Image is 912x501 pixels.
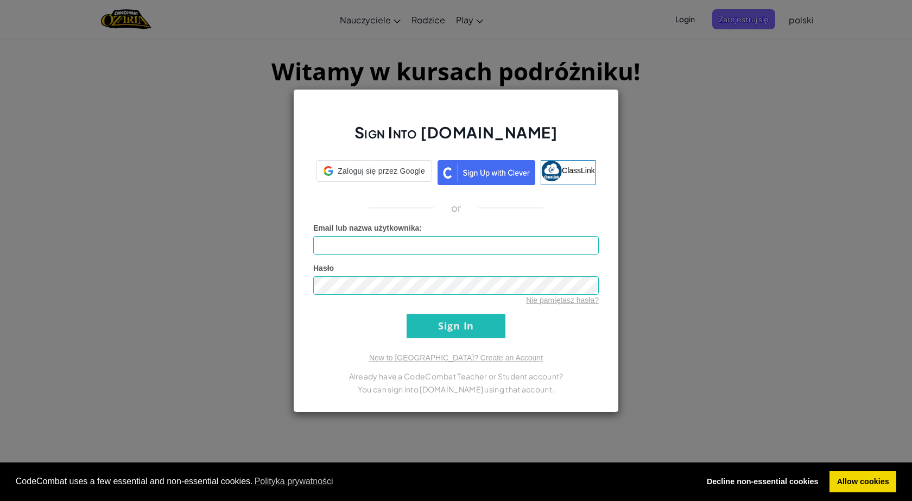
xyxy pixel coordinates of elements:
p: or [451,201,461,214]
a: deny cookies [699,471,826,493]
span: Zaloguj się przez Google [338,166,425,176]
a: learn more about cookies [253,473,335,490]
input: Sign In [407,314,505,338]
span: Hasło [313,264,334,272]
a: Nie pamiętasz hasła? [526,296,599,305]
div: Zaloguj się przez Google [316,160,432,182]
span: ClassLink [562,166,595,174]
a: allow cookies [829,471,896,493]
img: clever_sso_button@2x.png [438,160,535,185]
p: You can sign into [DOMAIN_NAME] using that account. [313,383,599,396]
a: New to [GEOGRAPHIC_DATA]? Create an Account [369,353,543,362]
span: Email lub nazwa użytkownika [313,224,419,232]
label: : [313,223,422,233]
span: CodeCombat uses a few essential and non-essential cookies. [16,473,691,490]
a: Zaloguj się przez Google [316,160,432,185]
h2: Sign Into [DOMAIN_NAME] [313,122,599,154]
p: Already have a CodeCombat Teacher or Student account? [313,370,599,383]
img: classlink-logo-small.png [541,161,562,181]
